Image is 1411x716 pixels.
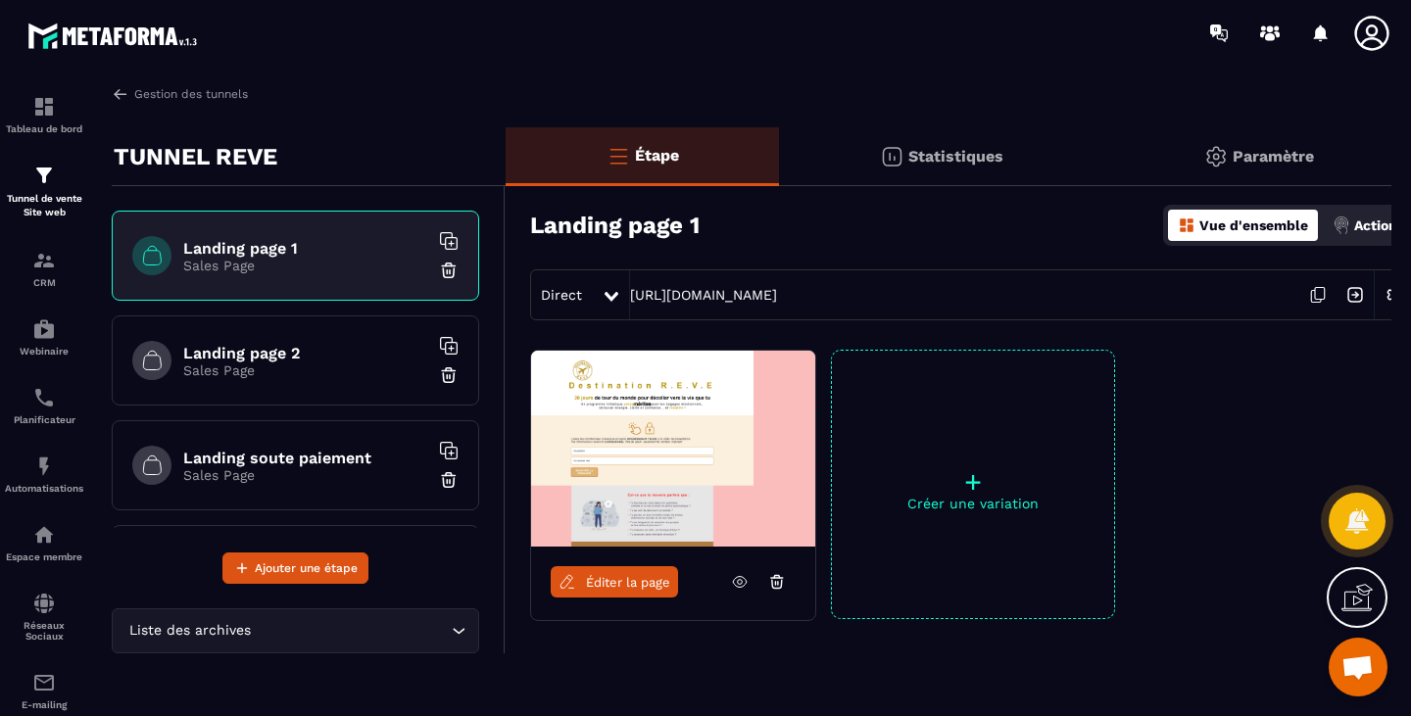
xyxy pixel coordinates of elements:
[5,277,83,288] p: CRM
[255,620,447,642] input: Search for option
[5,440,83,508] a: automationsautomationsAutomatisations
[439,365,459,385] img: trash
[1233,147,1314,166] p: Paramètre
[32,164,56,187] img: formation
[112,85,129,103] img: arrow
[124,620,255,642] span: Liste des archives
[1178,216,1195,234] img: dashboard-orange.40269519.svg
[1329,638,1387,696] div: Ouvrir le chat
[32,317,56,341] img: automations
[5,123,83,134] p: Tableau de bord
[635,146,679,165] p: Étape
[32,671,56,694] img: email
[1354,217,1404,233] p: Actions
[5,620,83,642] p: Réseaux Sociaux
[222,552,368,584] button: Ajouter une étape
[551,566,678,597] a: Éditer la page
[32,386,56,409] img: scheduler
[1333,216,1350,234] img: actions.d6e523a2.png
[5,234,83,303] a: formationformationCRM
[183,344,428,362] h6: Landing page 2
[832,468,1114,496] p: +
[183,467,428,483] p: Sales Page
[255,558,358,578] span: Ajouter une étape
[1337,276,1374,313] img: arrow-next.bcc2205e.svg
[5,346,83,357] p: Webinaire
[5,577,83,656] a: social-networksocial-networkRéseaux Sociaux
[32,454,56,478] img: automations
[112,85,248,103] a: Gestion des tunnels
[630,287,777,303] a: [URL][DOMAIN_NAME]
[908,147,1003,166] p: Statistiques
[531,351,815,547] img: image
[439,261,459,280] img: trash
[5,551,83,562] p: Espace membre
[530,212,700,239] h3: Landing page 1
[5,371,83,440] a: schedulerschedulerPlanificateur
[5,414,83,425] p: Planificateur
[5,508,83,577] a: automationsautomationsEspace membre
[5,303,83,371] a: automationsautomationsWebinaire
[5,192,83,219] p: Tunnel de vente Site web
[5,149,83,234] a: formationformationTunnel de vente Site web
[880,145,903,168] img: stats.20deebd0.svg
[114,137,277,176] p: TUNNEL REVE
[5,483,83,494] p: Automatisations
[32,249,56,272] img: formation
[5,699,83,710] p: E-mailing
[32,523,56,547] img: automations
[183,239,428,258] h6: Landing page 1
[32,592,56,615] img: social-network
[183,449,428,467] h6: Landing soute paiement
[32,95,56,119] img: formation
[832,496,1114,511] p: Créer une variation
[439,470,459,490] img: trash
[112,608,479,653] div: Search for option
[183,362,428,378] p: Sales Page
[541,287,582,303] span: Direct
[1204,145,1228,168] img: setting-gr.5f69749f.svg
[183,258,428,273] p: Sales Page
[1199,217,1308,233] p: Vue d'ensemble
[607,144,630,167] img: bars-o.4a397970.svg
[27,18,204,54] img: logo
[5,80,83,149] a: formationformationTableau de bord
[586,575,670,590] span: Éditer la page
